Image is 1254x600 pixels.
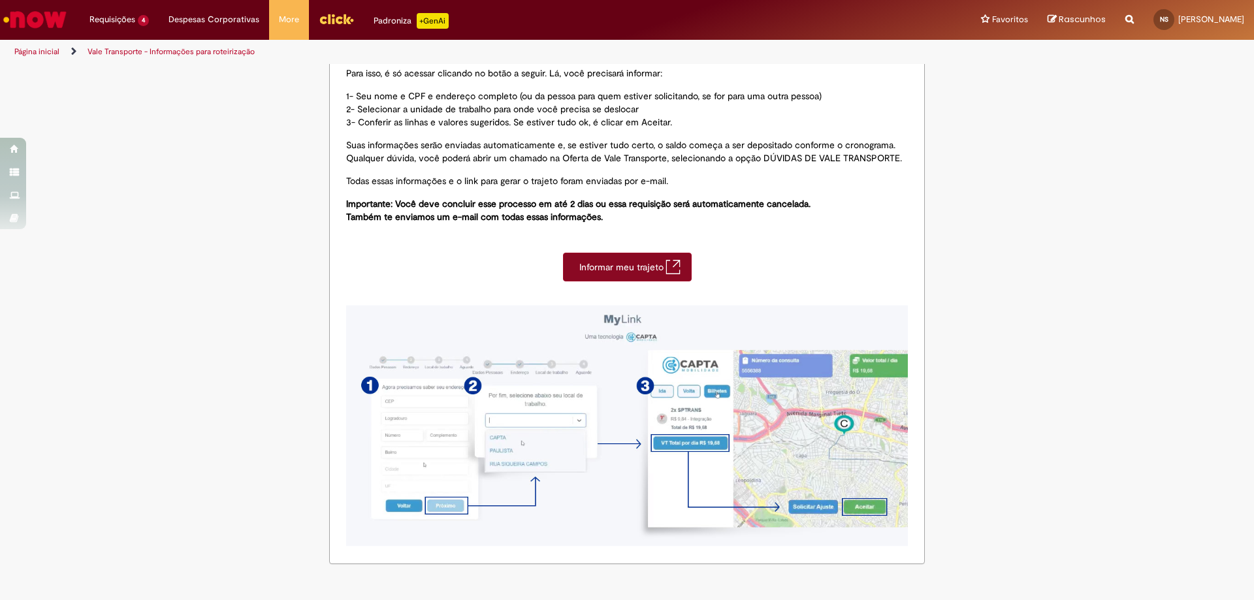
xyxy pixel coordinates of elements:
[374,13,449,29] div: Padroniza
[88,46,255,57] a: Vale Transporte - Informações para roteirização
[1048,14,1106,26] a: Rascunhos
[346,103,639,115] span: 2- Selecionar a unidade de trabalho para onde você precisa se deslocar
[1059,13,1106,25] span: Rascunhos
[346,139,895,151] span: Suas informações serão enviadas automaticamente e, se estiver tudo certo, o saldo começa a ser de...
[346,198,811,210] span: Importante: Você deve concluir esse processo em até 2 dias ou essa requisição será automaticament...
[417,13,449,29] p: +GenAi
[1,7,69,33] img: ServiceNow
[14,46,59,57] a: Página inicial
[138,15,149,26] span: 4
[279,13,299,26] span: More
[992,13,1028,26] span: Favoritos
[319,9,354,29] img: click_logo_yellow_360x200.png
[346,90,822,102] span: 1- Seu nome e CPF e endereço completo (ou da pessoa para quem estiver solicitando, se for para um...
[89,13,135,26] span: Requisições
[1160,15,1168,24] span: NS
[346,211,603,223] span: Também te enviamos um e-mail com todas essas informações.
[10,40,826,64] ul: Trilhas de página
[346,152,902,164] span: Qualquer dúvida, você poderá abrir um chamado na Oferta de Vale Transporte, selecionando a opção ...
[346,67,662,79] span: Para isso, é só acessar clicando no botão a seguir. Lá, você precisará informar:
[169,13,259,26] span: Despesas Corporativas
[346,301,908,551] img: Imagem demonstrando o fluxo a ser feito
[579,261,666,274] span: Informar meu trajeto
[346,175,668,187] span: Todas essas informações e o link para gerar o trajeto foram enviadas por e-mail.
[563,253,692,281] a: Informar meu trajeto
[346,116,672,128] span: 3- Conferir as linhas e valores sugeridos. Se estiver tudo ok, é clicar em Aceitar.
[1178,14,1244,25] span: [PERSON_NAME]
